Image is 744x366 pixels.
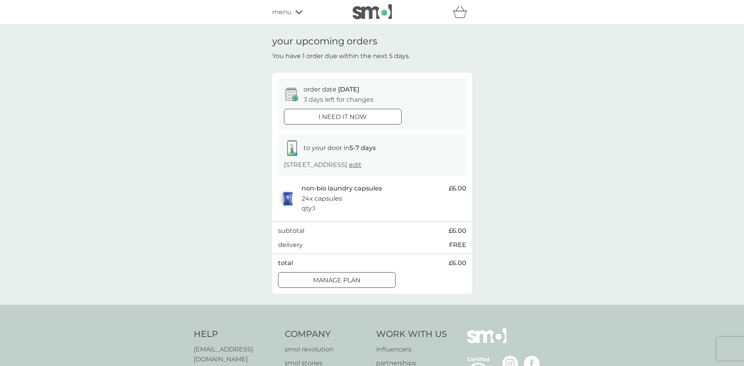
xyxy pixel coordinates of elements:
a: [EMAIL_ADDRESS][DOMAIN_NAME] [194,344,277,364]
button: i need it now [284,109,402,124]
p: 3 days left for changes [304,95,373,105]
h1: your upcoming orders [272,36,377,47]
p: FREE [449,240,466,250]
p: order date [304,84,359,95]
div: basket [453,4,472,20]
p: 24x capsules [302,194,342,204]
h4: Work With Us [376,328,447,340]
p: Manage plan [313,275,360,285]
button: Manage plan [278,272,396,288]
p: non-bio laundry capsules [302,183,382,194]
p: qty : 1 [302,203,315,214]
strong: 5-7 days [349,144,376,152]
p: delivery [278,240,303,250]
img: smol [467,328,506,355]
span: [DATE] [338,86,359,93]
p: total [278,258,293,268]
a: smol revolution [285,344,368,355]
p: i need it now [318,112,367,122]
span: £6.00 [449,183,466,194]
p: [STREET_ADDRESS] [284,160,362,170]
img: smol [353,4,392,19]
span: to your door in [304,144,376,152]
span: £6.00 [449,258,466,268]
h4: Help [194,328,277,340]
span: menu [272,7,291,17]
a: influencers [376,344,447,355]
a: edit [349,161,362,168]
span: £6.00 [449,226,466,236]
p: subtotal [278,226,304,236]
h4: Company [285,328,368,340]
p: You have 1 order due within the next 5 days. [272,51,410,61]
